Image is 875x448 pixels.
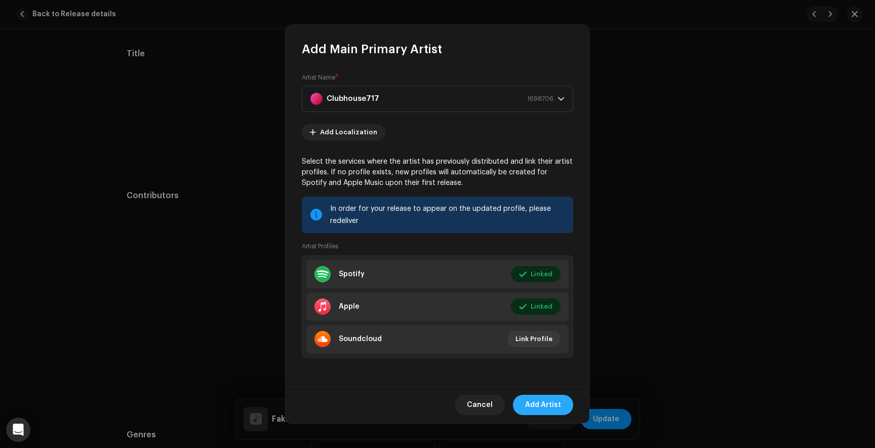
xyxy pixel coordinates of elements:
[330,203,565,227] div: In order for your release to appear on the updated profile, please redeliver
[302,157,573,189] p: Select the services where the artist has previously distributed and link their artist profiles. I...
[302,241,338,251] small: Artist Profiles
[531,264,552,284] span: Linked
[525,395,561,415] span: Add Artist
[455,395,505,415] button: Cancel
[527,86,553,111] span: 1698706
[302,124,385,140] button: Add Localization
[467,395,493,415] span: Cancel
[511,266,561,282] button: Linked
[531,296,552,317] span: Linked
[302,73,339,82] label: Artist Name
[339,270,365,278] div: Spotify
[339,303,360,311] div: Apple
[515,329,552,349] span: Link Profile
[507,331,561,347] button: Link Profile
[320,122,377,142] span: Add Localization
[339,335,382,343] div: Soundcloud
[511,298,561,315] button: Linked
[513,395,573,415] button: Add Artist
[6,418,30,442] div: Open Intercom Messenger
[310,86,558,111] span: Clubhouse717
[327,86,379,111] strong: Clubhouse717
[302,41,442,57] span: Add Main Primary Artist
[558,86,565,111] div: dropdown trigger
